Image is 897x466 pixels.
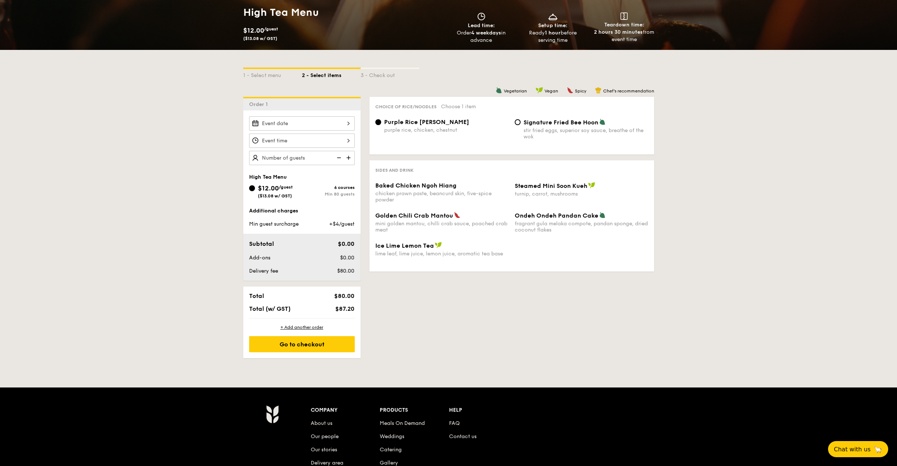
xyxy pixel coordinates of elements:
[380,405,449,415] div: Products
[545,30,561,36] strong: 1 hour
[337,268,354,274] span: $80.00
[515,221,648,233] div: fragrant gula melaka compote, pandan sponge, dried coconut flakes
[249,207,355,215] div: Additional charges
[302,185,355,190] div: 6 courses
[441,103,476,110] span: Choose 1 item
[334,292,354,299] span: $80.00
[302,192,355,197] div: Min 80 guests
[249,292,264,299] span: Total
[302,69,361,79] div: 2 - Select items
[524,127,648,140] div: stir fried eggs, superior soy sauce, breathe of the wok
[249,240,274,247] span: Subtotal
[375,182,456,189] span: Baked Chicken Ngoh Hiang
[515,212,598,219] span: Ondeh Ondeh Pandan Cake
[520,29,586,44] div: Ready before serving time
[515,182,587,189] span: Steamed Mini Soon Kueh
[449,29,514,44] div: Order in advance
[333,151,344,165] img: icon-reduce.1d2dbef1.svg
[311,447,337,453] a: Our stories
[599,212,606,218] img: icon-vegetarian.fe4039eb.svg
[874,445,882,454] span: 🦙
[591,29,657,43] div: from event time
[524,119,598,126] span: Signature Fried Bee Hoon
[375,242,434,249] span: Ice Lime Lemon Tea
[567,87,573,94] img: icon-spicy.37a8142b.svg
[375,168,413,173] span: Sides and Drink
[435,242,442,248] img: icon-vegan.f8ff3823.svg
[243,36,277,41] span: ($13.08 w/ GST)
[620,12,628,20] img: icon-teardown.65201eee.svg
[249,221,299,227] span: Min guest surcharge
[311,433,339,440] a: Our people
[449,405,518,415] div: Help
[249,174,287,180] span: High Tea Menu
[449,433,477,440] a: Contact us
[380,447,402,453] a: Catering
[828,441,888,457] button: Chat with us🦙
[258,193,292,199] span: ($13.08 w/ GST)
[476,12,487,21] img: icon-clock.2db775ea.svg
[380,433,404,440] a: Weddings
[249,305,291,312] span: Total (w/ GST)
[249,116,355,131] input: Event date
[266,405,279,423] img: AYc88T3wAAAABJRU5ErkJggg==
[496,87,502,94] img: icon-vegetarian.fe4039eb.svg
[603,88,654,94] span: Chef's recommendation
[375,119,381,125] input: Purple Rice [PERSON_NAME]purple rice, chicken, chestnut
[249,151,355,165] input: Number of guests
[249,134,355,148] input: Event time
[454,212,460,218] img: icon-spicy.37a8142b.svg
[311,405,380,415] div: Company
[264,26,278,32] span: /guest
[311,420,332,426] a: About us
[243,26,264,34] span: $12.00
[243,69,302,79] div: 1 - Select menu
[449,420,460,426] a: FAQ
[375,104,437,109] span: Choice of rice/noodles
[588,182,595,189] img: icon-vegan.f8ff3823.svg
[249,101,271,108] span: Order 1
[536,87,543,94] img: icon-vegan.f8ff3823.svg
[468,22,495,29] span: Lead time:
[575,88,586,94] span: Spicy
[329,221,354,227] span: +$4/guest
[515,191,648,197] div: turnip, carrot, mushrooms
[375,251,509,257] div: lime leaf, lime juice, lemon juice, aromatic tea base
[249,255,270,261] span: Add-ons
[279,185,293,190] span: /guest
[538,22,568,29] span: Setup time:
[258,184,279,192] span: $12.00
[249,268,278,274] span: Delivery fee
[249,336,355,352] div: Go to checkout
[384,119,469,125] span: Purple Rice [PERSON_NAME]
[249,185,255,191] input: $12.00/guest($13.08 w/ GST)6 coursesMin 80 guests
[595,87,602,94] img: icon-chef-hat.a58ddaea.svg
[504,88,527,94] span: Vegetarian
[515,119,521,125] input: Signature Fried Bee Hoonstir fried eggs, superior soy sauce, breathe of the wok
[547,12,558,21] img: icon-dish.430c3a2e.svg
[599,119,606,125] img: icon-vegetarian.fe4039eb.svg
[380,420,425,426] a: Meals On Demand
[375,221,509,233] div: mini golden mantou, chilli crab sauce, poached crab meat
[338,240,354,247] span: $0.00
[544,88,558,94] span: Vegan
[834,446,871,453] span: Chat with us
[384,127,509,133] div: purple rice, chicken, chestnut
[311,460,343,466] a: Delivery area
[375,212,453,219] span: Golden Chili Crab Mantou
[361,69,419,79] div: 3 - Check out
[335,305,354,312] span: $87.20
[249,324,355,330] div: + Add another order
[243,6,446,19] h1: High Tea Menu
[380,460,398,466] a: Gallery
[340,255,354,261] span: $0.00
[471,30,501,36] strong: 4 weekdays
[344,151,355,165] img: icon-add.58712e84.svg
[604,22,644,28] span: Teardown time:
[375,190,509,203] div: chicken prawn paste, beancurd skin, five-spice powder
[594,29,643,35] strong: 2 hours 30 minutes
